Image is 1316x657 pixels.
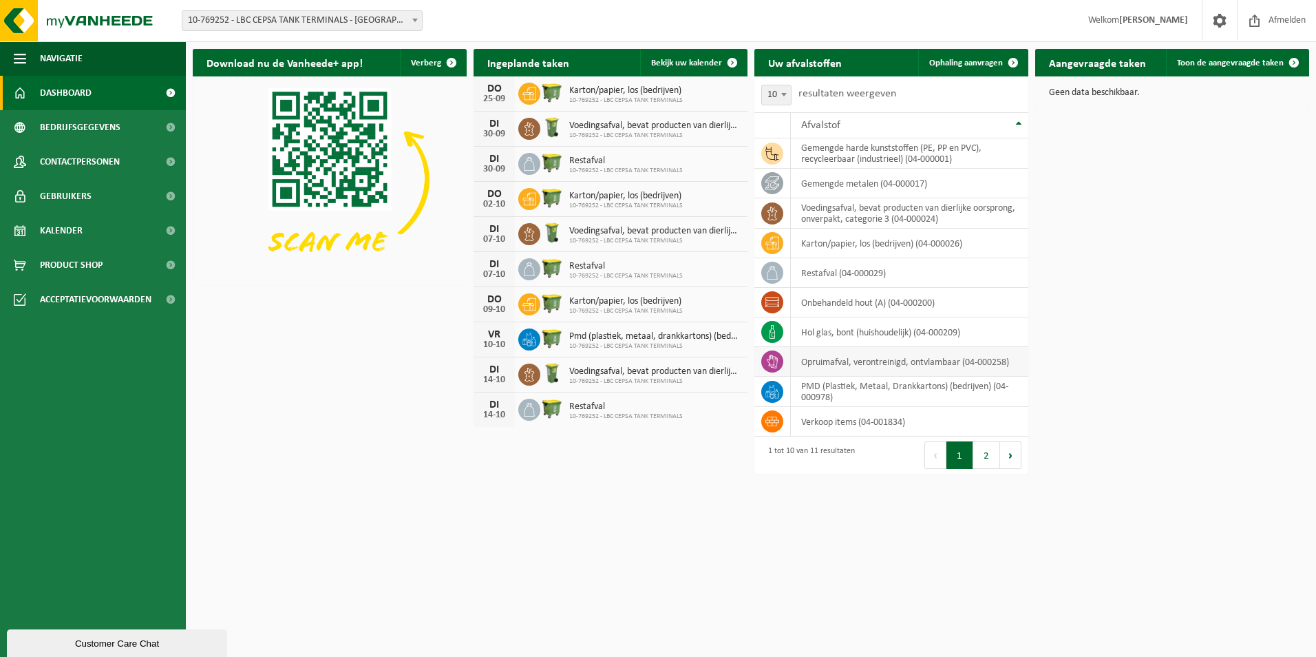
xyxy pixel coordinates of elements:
[480,294,508,305] div: DO
[569,96,683,105] span: 10-769252 - LBC CEPSA TANK TERMINALS
[480,235,508,244] div: 07-10
[640,49,746,76] a: Bekijk uw kalender
[569,377,741,386] span: 10-769252 - LBC CEPSA TANK TERMINALS
[40,145,120,179] span: Contactpersonen
[791,288,1028,317] td: onbehandeld hout (A) (04-000200)
[480,305,508,315] div: 09-10
[973,441,1000,469] button: 2
[7,627,230,657] iframe: chat widget
[1119,15,1188,25] strong: [PERSON_NAME]
[762,85,791,105] span: 10
[480,165,508,174] div: 30-09
[569,342,741,351] span: 10-769252 - LBC CEPSA TANK TERMINALS
[193,49,376,76] h2: Download nu de Vanheede+ app!
[1000,441,1021,469] button: Next
[480,83,508,94] div: DO
[761,440,855,470] div: 1 tot 10 van 11 resultaten
[480,329,508,340] div: VR
[400,49,465,76] button: Verberg
[569,226,741,237] span: Voedingsafval, bevat producten van dierlijke oorsprong, onverpakt, categorie 3
[182,11,422,30] span: 10-769252 - LBC CEPSA TANK TERMINALS - ANTWERPEN
[791,258,1028,288] td: restafval (04-000029)
[761,85,792,105] span: 10
[540,397,564,420] img: WB-1100-HPE-GN-50
[540,221,564,244] img: WB-0140-HPE-GN-50
[480,200,508,209] div: 02-10
[569,85,683,96] span: Karton/papier, los (bedrijven)
[540,256,564,280] img: WB-1100-HPE-GN-50
[569,307,683,315] span: 10-769252 - LBC CEPSA TANK TERMINALS
[193,76,467,282] img: Download de VHEPlus App
[569,366,741,377] span: Voedingsafval, bevat producten van dierlijke oorsprong, onverpakt, categorie 3
[801,120,840,131] span: Afvalstof
[480,410,508,420] div: 14-10
[540,326,564,350] img: WB-1100-HPE-GN-50
[474,49,583,76] h2: Ingeplande taken
[540,362,564,385] img: WB-0140-HPE-GN-50
[540,151,564,174] img: WB-1100-HPE-GN-50
[651,59,722,67] span: Bekijk uw kalender
[540,116,564,139] img: WB-0140-HPE-GN-50
[40,76,92,110] span: Dashboard
[480,94,508,104] div: 25-09
[569,331,741,342] span: Pmd (plastiek, metaal, drankkartons) (bedrijven)
[791,169,1028,198] td: gemengde metalen (04-000017)
[918,49,1027,76] a: Ophaling aanvragen
[569,156,683,167] span: Restafval
[480,270,508,280] div: 07-10
[569,191,683,202] span: Karton/papier, los (bedrijven)
[1035,49,1160,76] h2: Aangevraagde taken
[480,154,508,165] div: DI
[946,441,973,469] button: 1
[1166,49,1308,76] a: Toon de aangevraagde taken
[182,10,423,31] span: 10-769252 - LBC CEPSA TANK TERMINALS - ANTWERPEN
[569,132,741,140] span: 10-769252 - LBC CEPSA TANK TERMINALS
[540,81,564,104] img: WB-1100-HPE-GN-50
[40,110,120,145] span: Bedrijfsgegevens
[1049,88,1295,98] p: Geen data beschikbaar.
[791,229,1028,258] td: karton/papier, los (bedrijven) (04-000026)
[480,399,508,410] div: DI
[40,248,103,282] span: Product Shop
[791,347,1028,377] td: opruimafval, verontreinigd, ontvlambaar (04-000258)
[569,121,741,132] span: Voedingsafval, bevat producten van dierlijke oorsprong, onverpakt, categorie 3
[40,213,83,248] span: Kalender
[754,49,856,76] h2: Uw afvalstoffen
[924,441,946,469] button: Previous
[540,186,564,209] img: WB-1100-HPE-GN-50
[929,59,1003,67] span: Ophaling aanvragen
[569,167,683,175] span: 10-769252 - LBC CEPSA TANK TERMINALS
[480,340,508,350] div: 10-10
[798,88,896,99] label: resultaten weergeven
[480,224,508,235] div: DI
[1177,59,1284,67] span: Toon de aangevraagde taken
[569,272,683,280] span: 10-769252 - LBC CEPSA TANK TERMINALS
[480,375,508,385] div: 14-10
[791,138,1028,169] td: gemengde harde kunststoffen (PE, PP en PVC), recycleerbaar (industrieel) (04-000001)
[480,189,508,200] div: DO
[791,198,1028,229] td: voedingsafval, bevat producten van dierlijke oorsprong, onverpakt, categorie 3 (04-000024)
[569,413,683,421] span: 10-769252 - LBC CEPSA TANK TERMINALS
[540,291,564,315] img: WB-1100-HPE-GN-50
[40,282,151,317] span: Acceptatievoorwaarden
[791,377,1028,407] td: PMD (Plastiek, Metaal, Drankkartons) (bedrijven) (04-000978)
[480,129,508,139] div: 30-09
[569,261,683,272] span: Restafval
[791,317,1028,347] td: hol glas, bont (huishoudelijk) (04-000209)
[569,401,683,413] span: Restafval
[40,41,83,76] span: Navigatie
[411,59,441,67] span: Verberg
[40,179,92,213] span: Gebruikers
[480,259,508,270] div: DI
[480,364,508,375] div: DI
[791,407,1028,437] td: verkoop items (04-001834)
[480,118,508,129] div: DI
[569,237,741,245] span: 10-769252 - LBC CEPSA TANK TERMINALS
[569,202,683,210] span: 10-769252 - LBC CEPSA TANK TERMINALS
[569,296,683,307] span: Karton/papier, los (bedrijven)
